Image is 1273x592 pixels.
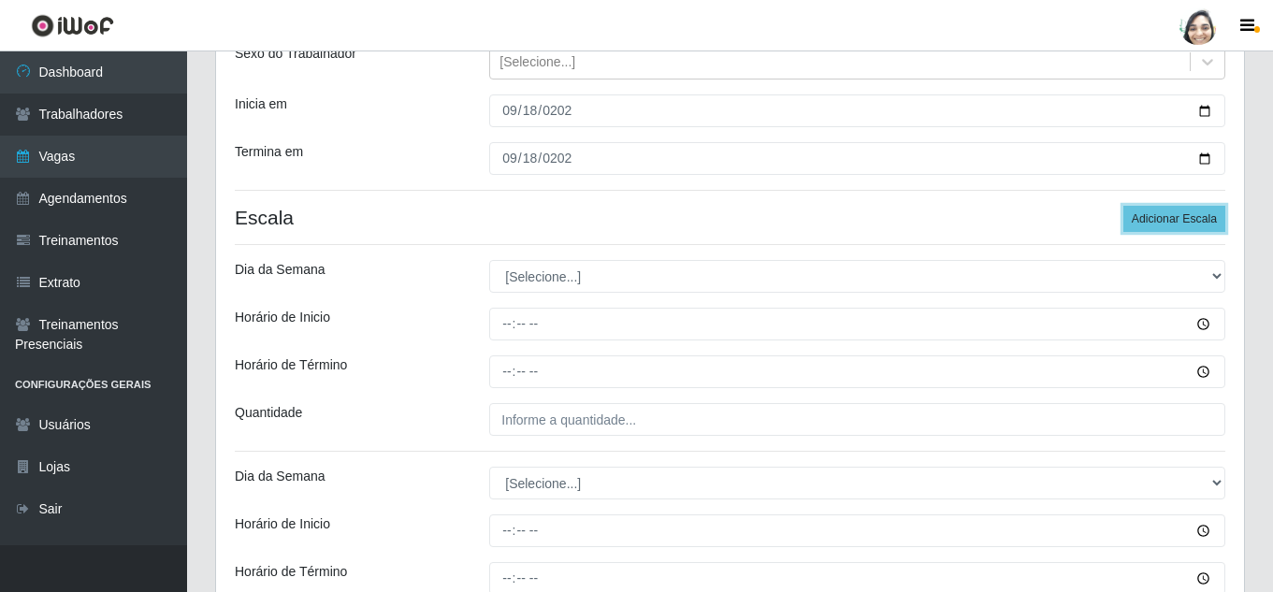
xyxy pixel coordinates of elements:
[235,467,325,486] label: Dia da Semana
[489,142,1225,175] input: 00/00/0000
[235,308,330,327] label: Horário de Inicio
[31,14,114,37] img: CoreUI Logo
[489,403,1225,436] input: Informe a quantidade...
[235,403,302,423] label: Quantidade
[1123,206,1225,232] button: Adicionar Escala
[235,44,356,64] label: Sexo do Trabalhador
[499,52,575,72] div: [Selecione...]
[489,355,1225,388] input: 00:00
[235,206,1225,229] h4: Escala
[489,94,1225,127] input: 00/00/0000
[235,514,330,534] label: Horário de Inicio
[235,142,303,162] label: Termina em
[489,514,1225,547] input: 00:00
[235,562,347,582] label: Horário de Término
[489,308,1225,340] input: 00:00
[235,260,325,280] label: Dia da Semana
[235,94,287,114] label: Inicia em
[235,355,347,375] label: Horário de Término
